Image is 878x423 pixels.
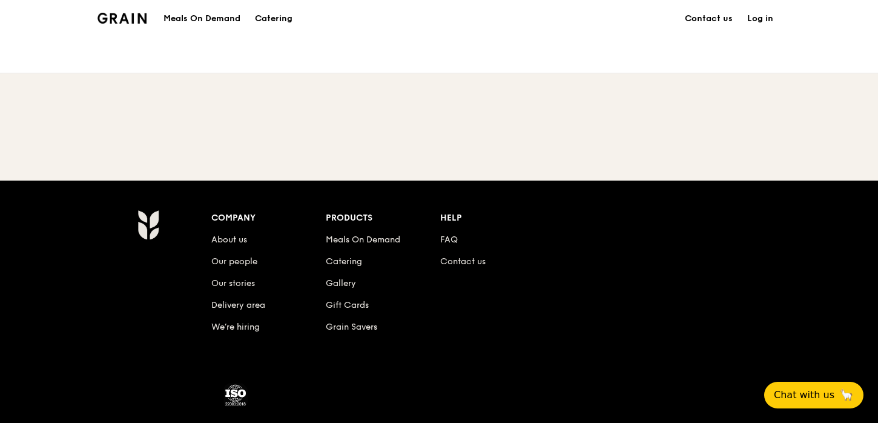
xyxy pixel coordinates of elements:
[440,256,486,267] a: Contact us
[774,388,834,402] span: Chat with us
[137,210,159,240] img: Grain
[97,13,147,24] img: Grain
[839,388,854,402] span: 🦙
[211,278,255,288] a: Our stories
[326,210,440,227] div: Products
[156,13,248,25] a: Meals On Demand
[326,235,400,245] a: Meals On Demand
[764,382,863,408] button: Chat with us🦙
[211,256,257,267] a: Our people
[255,1,292,37] div: Catering
[211,322,260,332] a: We’re hiring
[248,1,300,37] a: Catering
[163,13,240,25] h1: Meals On Demand
[326,322,377,332] a: Grain Savers
[440,210,555,227] div: Help
[223,383,248,407] img: ISO Certified
[740,1,781,37] a: Log in
[211,210,326,227] div: Company
[678,1,740,37] a: Contact us
[326,256,362,267] a: Catering
[211,235,247,245] a: About us
[211,300,265,310] a: Delivery area
[326,278,356,288] a: Gallery
[440,235,458,245] a: FAQ
[326,300,369,310] a: Gift Cards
